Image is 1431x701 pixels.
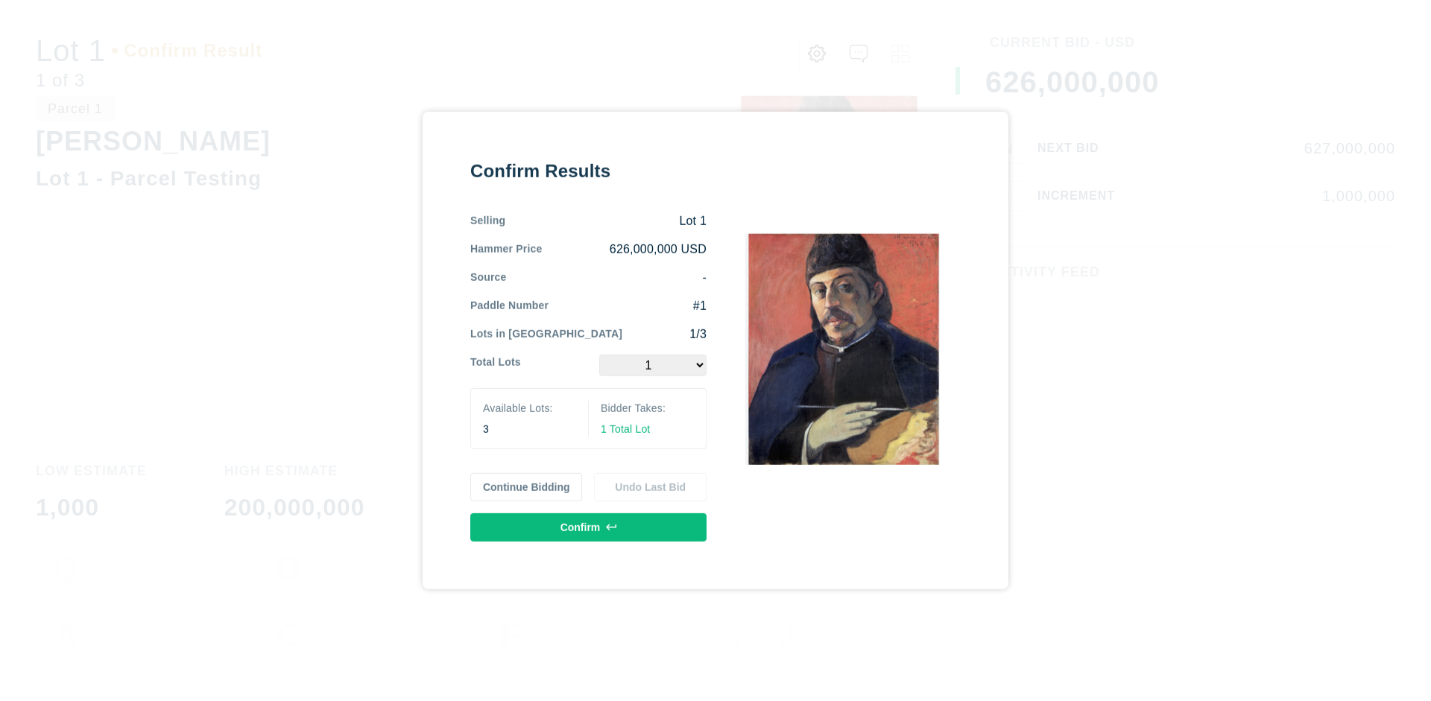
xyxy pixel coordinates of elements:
button: Confirm [470,513,707,542]
div: Paddle Number [470,298,549,314]
div: 626,000,000 USD [542,241,707,258]
div: 1/3 [622,326,707,343]
div: Available Lots: [483,401,576,416]
div: Total Lots [470,355,521,376]
button: Continue Bidding [470,473,583,501]
div: - [507,270,707,286]
div: Lot 1 [505,213,707,229]
div: Lots in [GEOGRAPHIC_DATA] [470,326,622,343]
div: Hammer Price [470,241,542,258]
div: Bidder Takes: [601,401,694,416]
div: Selling [470,213,505,229]
div: Confirm Results [470,159,707,183]
div: #1 [549,298,707,314]
span: 1 Total Lot [601,423,650,435]
div: Source [470,270,507,286]
div: 3 [483,422,576,437]
button: Undo Last Bid [594,473,707,501]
